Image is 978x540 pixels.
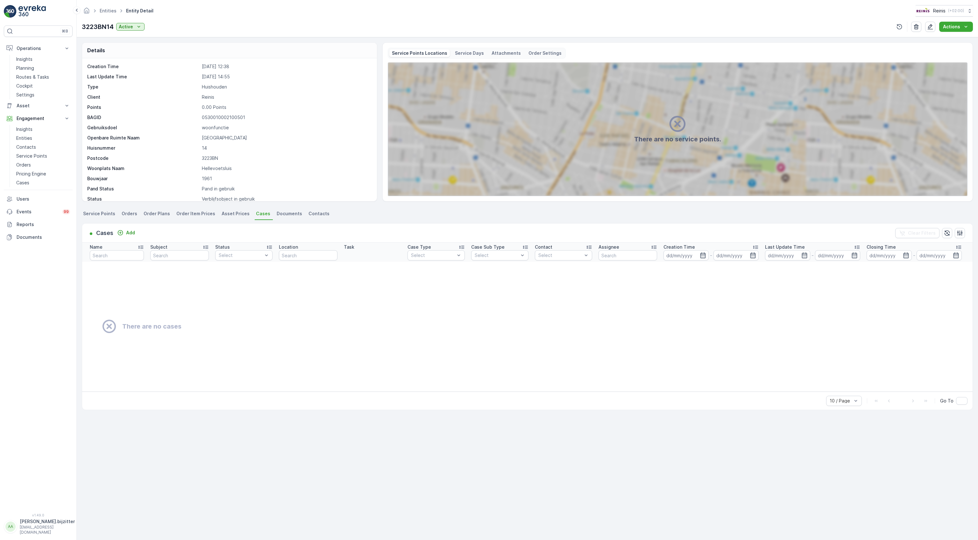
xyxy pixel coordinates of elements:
[144,210,170,217] span: Order Plans
[87,175,199,182] p: Bouwjaar
[87,124,199,131] p: Gebruiksdoel
[17,196,70,202] p: Users
[256,210,270,217] span: Cases
[913,252,915,259] p: -
[14,125,73,134] a: Insights
[867,250,912,260] input: dd/mm/yyyy
[933,8,946,14] p: Reinis
[14,134,73,143] a: Entities
[90,244,103,250] p: Name
[87,63,199,70] p: Creation Time
[765,250,810,260] input: dd/mm/yyyy
[87,165,199,172] p: Woonplats Naam
[4,205,73,218] a: Events99
[471,244,505,250] p: Case Sub Type
[279,250,337,260] input: Search
[634,134,721,144] h2: There are no service points.
[83,210,115,217] span: Service Points
[20,518,75,525] p: [PERSON_NAME].bijzitter
[119,24,133,30] p: Active
[115,229,138,237] button: Add
[17,209,59,215] p: Events
[17,221,70,228] p: Reports
[87,104,199,110] p: Points
[16,83,33,89] p: Cockpit
[4,5,17,18] img: logo
[277,210,302,217] span: Documents
[16,126,32,132] p: Insights
[765,244,805,250] p: Last Update Time
[492,50,521,56] p: Attachments
[17,115,60,122] p: Engagement
[908,230,936,236] p: Clear Filters
[87,155,199,161] p: Postcode
[4,218,73,231] a: Reports
[82,22,114,32] p: 3223BN14
[599,244,619,250] p: Assignee
[16,153,47,159] p: Service Points
[202,145,370,151] p: 14
[202,135,370,141] p: [GEOGRAPHIC_DATA]
[87,196,199,202] p: Status
[14,64,73,73] a: Planning
[14,143,73,152] a: Contacts
[87,186,199,192] p: Pand Status
[126,230,135,236] p: Add
[202,74,370,80] p: [DATE] 14:55
[16,171,46,177] p: Pricing Engine
[916,5,973,17] button: Reinis(+02:00)
[710,252,712,259] p: -
[90,250,144,260] input: Search
[87,145,199,151] p: Huisnummer
[16,180,29,186] p: Cases
[17,45,60,52] p: Operations
[202,63,370,70] p: [DATE] 12:38
[4,112,73,125] button: Engagement
[713,250,759,260] input: dd/mm/yyyy
[475,252,519,259] p: Select
[4,42,73,55] button: Operations
[14,73,73,82] a: Routes & Tasks
[202,165,370,172] p: Hellevoetsluis
[150,250,209,260] input: Search
[528,50,562,56] p: Order Settings
[535,244,552,250] p: Contact
[279,244,298,250] p: Location
[4,99,73,112] button: Asset
[202,196,370,202] p: Verblijfsobject in gebruik
[599,250,657,260] input: Search
[202,175,370,182] p: 1961
[202,124,370,131] p: woonfunctie
[308,210,330,217] span: Contacts
[895,228,939,238] button: Clear Filters
[202,94,370,100] p: Reinis
[17,103,60,109] p: Asset
[16,74,49,80] p: Routes & Tasks
[87,94,199,100] p: Client
[948,8,964,13] p: ( +02:00 )
[4,193,73,205] a: Users
[202,114,370,121] p: 0530010002100501
[14,152,73,160] a: Service Points
[100,8,117,13] a: Entities
[916,7,931,14] img: Reinis-Logo-Vrijstaand_Tekengebied-1-copy2_aBO4n7j.png
[663,244,695,250] p: Creation Time
[4,231,73,244] a: Documents
[14,160,73,169] a: Orders
[87,46,105,54] p: Details
[150,244,167,250] p: Subject
[87,84,199,90] p: Type
[87,74,199,80] p: Last Update Time
[392,50,447,56] p: Service Points Locations
[87,114,199,121] p: BAGID
[14,90,73,99] a: Settings
[176,210,215,217] span: Order Item Prices
[16,65,34,71] p: Planning
[16,92,34,98] p: Settings
[4,513,73,517] span: v 1.49.0
[407,244,431,250] p: Case Type
[219,252,263,259] p: Select
[943,24,960,30] p: Actions
[122,322,181,331] h2: There are no cases
[202,155,370,161] p: 3223BN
